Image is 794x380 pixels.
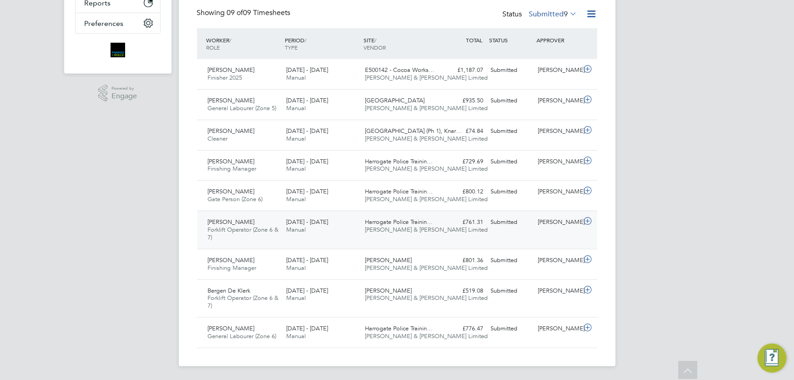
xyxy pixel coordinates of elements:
span: [PERSON_NAME] & [PERSON_NAME] Limited [365,332,488,340]
span: Manual [286,74,306,81]
span: Harrogate Police Trainin… [365,218,433,226]
div: STATUS [487,32,535,48]
span: [PERSON_NAME] & [PERSON_NAME] Limited [365,165,488,172]
span: [PERSON_NAME] [365,256,412,264]
span: [PERSON_NAME] [208,157,255,165]
div: £1,187.07 [440,63,487,78]
div: Submitted [487,321,535,336]
span: Manual [286,135,306,142]
div: PERIOD [283,32,361,56]
span: General Labourer (Zone 6) [208,332,277,340]
div: [PERSON_NAME] [534,124,582,139]
span: E500142 - Cocoa Works… [365,66,435,74]
span: [DATE] - [DATE] [286,187,328,195]
span: Harrogate Police Trainin… [365,187,433,195]
span: Manual [286,165,306,172]
span: [PERSON_NAME] & [PERSON_NAME] Limited [365,226,488,233]
label: Submitted [529,10,577,19]
span: [PERSON_NAME] [208,96,255,104]
div: SITE [361,32,440,56]
div: [PERSON_NAME] [534,284,582,299]
span: Forklift Operator (Zone 6 & 7) [208,294,279,309]
div: Submitted [487,63,535,78]
span: Manual [286,264,306,272]
div: Submitted [487,124,535,139]
span: [DATE] - [DATE] [286,218,328,226]
span: / [230,36,232,44]
span: / [374,36,376,44]
span: [PERSON_NAME] & [PERSON_NAME] Limited [365,294,488,302]
div: Submitted [487,93,535,108]
span: ROLE [207,44,220,51]
span: Powered by [111,85,137,92]
span: [PERSON_NAME] [208,256,255,264]
span: [PERSON_NAME] [208,127,255,135]
span: Finisher 2025 [208,74,243,81]
div: WORKER [204,32,283,56]
span: Cleaner [208,135,228,142]
div: £801.36 [440,253,487,268]
span: [DATE] - [DATE] [286,96,328,104]
span: Preferences [85,19,124,28]
span: [PERSON_NAME] & [PERSON_NAME] Limited [365,195,488,203]
span: / [304,36,306,44]
span: [PERSON_NAME] [208,66,255,74]
span: [DATE] - [DATE] [286,324,328,332]
span: [PERSON_NAME] & [PERSON_NAME] Limited [365,74,488,81]
span: [PERSON_NAME] [365,287,412,294]
div: £800.12 [440,184,487,199]
span: TYPE [285,44,298,51]
span: TOTAL [466,36,483,44]
div: £935.50 [440,93,487,108]
div: [PERSON_NAME] [534,253,582,268]
div: Submitted [487,215,535,230]
div: Submitted [487,184,535,199]
button: Preferences [76,13,160,33]
div: £761.31 [440,215,487,230]
span: Harrogate Police Trainin… [365,324,433,332]
span: Harrogate Police Trainin… [365,157,433,165]
span: General Labourer (Zone 5) [208,104,277,112]
span: [GEOGRAPHIC_DATA] [365,96,425,104]
div: [PERSON_NAME] [534,93,582,108]
span: Manual [286,195,306,203]
div: [PERSON_NAME] [534,215,582,230]
span: [PERSON_NAME] & [PERSON_NAME] Limited [365,135,488,142]
span: [PERSON_NAME] & [PERSON_NAME] Limited [365,264,488,272]
span: [PERSON_NAME] [208,324,255,332]
span: Engage [111,92,137,100]
div: Submitted [487,284,535,299]
div: [PERSON_NAME] [534,184,582,199]
span: [PERSON_NAME] [208,187,255,195]
div: Status [503,8,579,21]
a: Go to home page [75,43,161,57]
div: £74.84 [440,124,487,139]
div: [PERSON_NAME] [534,154,582,169]
span: Manual [286,226,306,233]
div: £729.69 [440,154,487,169]
span: Manual [286,332,306,340]
div: Submitted [487,253,535,268]
span: Forklift Operator (Zone 6 & 7) [208,226,279,241]
span: [DATE] - [DATE] [286,256,328,264]
div: Showing [197,8,293,18]
div: [PERSON_NAME] [534,321,582,336]
span: [DATE] - [DATE] [286,157,328,165]
span: 09 Timesheets [227,8,291,17]
span: [DATE] - [DATE] [286,287,328,294]
div: [PERSON_NAME] [534,63,582,78]
span: VENDOR [364,44,386,51]
div: Submitted [487,154,535,169]
div: £519.08 [440,284,487,299]
span: Manual [286,294,306,302]
button: Engage Resource Center [758,344,787,373]
a: Powered byEngage [98,85,137,102]
span: [PERSON_NAME] & [PERSON_NAME] Limited [365,104,488,112]
span: 9 [564,10,568,19]
span: [DATE] - [DATE] [286,66,328,74]
span: [PERSON_NAME] [208,218,255,226]
span: Finishing Manager [208,165,257,172]
div: £776.47 [440,321,487,336]
span: Gate Person (Zone 6) [208,195,263,203]
span: Manual [286,104,306,112]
